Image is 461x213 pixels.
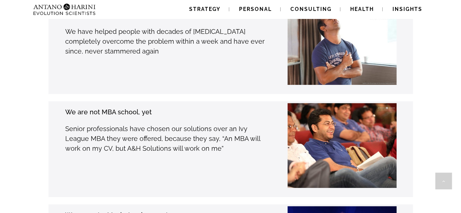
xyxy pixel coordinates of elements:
[239,6,272,12] span: Personal
[290,6,332,12] span: Consulting
[392,6,422,12] span: Insights
[283,6,402,85] img: Mohan
[65,108,152,116] strong: We are not MBA school, yet
[350,6,374,12] span: Health
[189,6,220,12] span: Strategy
[283,103,410,188] img: Gaurav
[65,27,265,56] p: We have helped people with decades of [MEDICAL_DATA] completely overcome the problem within a wee...
[65,124,265,153] p: Senior professionals have chosen our solutions over an Ivy League MBA they were offered, because ...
